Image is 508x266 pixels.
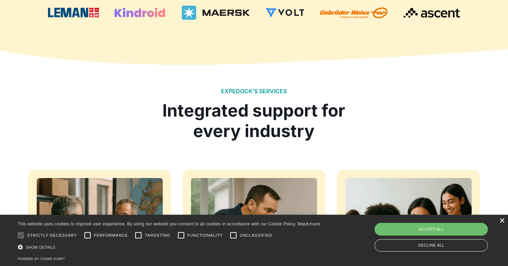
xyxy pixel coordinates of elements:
[26,245,55,249] span: Show details
[404,7,460,18] img: Ascent Logo
[221,88,287,95] h2: EXPEDOCK’S SERVICES
[473,232,508,266] div: Chat Widget
[320,7,388,18] img: Gebruder Weiss Logo
[145,232,170,238] span: Targeting
[298,221,321,226] a: Read more
[48,8,98,18] img: Leman Logo
[266,8,304,18] img: Volt Logo
[27,232,77,238] span: Strictly necessary
[94,232,128,238] span: Performance
[375,223,488,236] div: Accept all
[182,6,250,20] img: Maersk Logo
[18,257,65,261] a: Powered by cookie-script
[187,232,223,238] span: Functionality
[18,243,321,251] div: Show details
[240,232,272,238] span: Unclassified
[18,221,296,226] span: This website uses cookies to improve user experience. By using our website you consent to all coo...
[473,232,508,266] iframe: To enrich screen reader interactions, please activate Accessibility in Grammarly extension settings
[375,239,488,252] div: Decline all
[114,8,166,18] img: Kindroid Logo
[157,100,351,141] div: Integrated support for every industry
[499,218,504,224] div: Close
